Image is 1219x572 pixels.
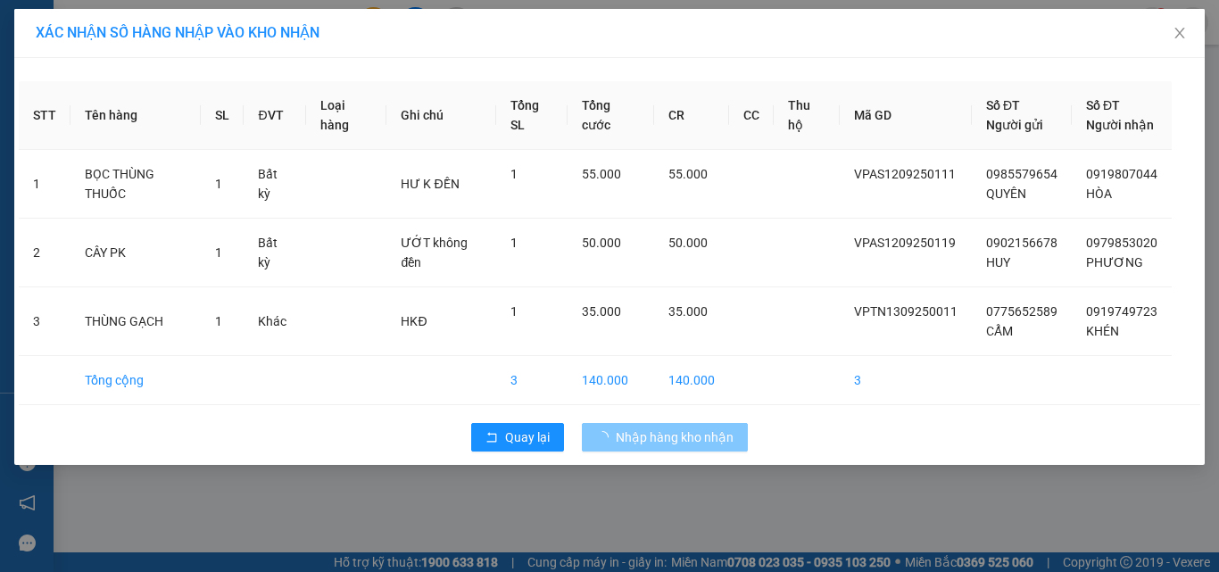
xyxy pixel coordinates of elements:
[582,423,748,452] button: Nhập hàng kho nhận
[854,304,958,319] span: VPTN1309250011
[6,11,86,89] img: logo
[582,236,621,250] span: 50.000
[1155,9,1205,59] button: Close
[1086,236,1157,250] span: 0979853020
[89,113,186,127] span: VPTL1309250003
[306,81,386,150] th: Loại hàng
[485,431,498,445] span: rollback
[986,304,1057,319] span: 0775652589
[386,81,496,150] th: Ghi chú
[1086,98,1120,112] span: Số ĐT
[401,236,468,269] span: ƯỚT không đền
[1086,324,1119,338] span: KHÉN
[986,324,1013,338] span: CẨM
[401,177,459,191] span: HƯ K ĐỀN
[1086,255,1143,269] span: PHƯƠNG
[505,427,550,447] span: Quay lại
[5,115,186,126] span: [PERSON_NAME]:
[244,287,306,356] td: Khác
[215,314,222,328] span: 1
[244,219,306,287] td: Bất kỳ
[70,356,201,405] td: Tổng cộng
[201,81,244,150] th: SL
[854,236,956,250] span: VPAS1209250119
[1086,187,1112,201] span: HÒA
[840,356,972,405] td: 3
[141,79,219,90] span: Hotline: 19001152
[668,167,708,181] span: 55.000
[244,150,306,219] td: Bất kỳ
[986,118,1043,132] span: Người gửi
[70,287,201,356] td: THÙNG GẠCH
[510,167,518,181] span: 1
[36,24,319,41] span: XÁC NHẬN SỐ HÀNG NHẬP VÀO KHO NHẬN
[496,81,568,150] th: Tổng SL
[986,167,1057,181] span: 0985579654
[70,219,201,287] td: CÂY PK
[19,219,70,287] td: 2
[582,167,621,181] span: 55.000
[70,81,201,150] th: Tên hàng
[141,29,240,51] span: Bến xe [GEOGRAPHIC_DATA]
[39,129,109,140] span: 10:27:53 [DATE]
[19,287,70,356] td: 3
[596,431,616,444] span: loading
[496,356,568,405] td: 3
[568,81,654,150] th: Tổng cước
[244,81,306,150] th: ĐVT
[1173,26,1187,40] span: close
[1086,167,1157,181] span: 0919807044
[668,304,708,319] span: 35.000
[215,245,222,260] span: 1
[986,236,1057,250] span: 0902156678
[986,187,1026,201] span: QUYÊN
[19,81,70,150] th: STT
[48,96,219,111] span: -----------------------------------------
[986,98,1020,112] span: Số ĐT
[616,427,734,447] span: Nhập hàng kho nhận
[510,304,518,319] span: 1
[654,356,729,405] td: 140.000
[1086,118,1154,132] span: Người nhận
[5,129,109,140] span: In ngày:
[854,167,956,181] span: VPAS1209250111
[568,356,654,405] td: 140.000
[1086,304,1157,319] span: 0919749723
[141,54,245,76] span: 01 Võ Văn Truyện, KP.1, Phường 2
[19,150,70,219] td: 1
[401,314,427,328] span: HKĐ
[654,81,729,150] th: CR
[774,81,840,150] th: Thu hộ
[840,81,972,150] th: Mã GD
[70,150,201,219] td: BỌC THÙNG THUỐC
[471,423,564,452] button: rollbackQuay lại
[215,177,222,191] span: 1
[668,236,708,250] span: 50.000
[729,81,774,150] th: CC
[141,10,245,25] strong: ĐỒNG PHƯỚC
[510,236,518,250] span: 1
[582,304,621,319] span: 35.000
[986,255,1010,269] span: HUY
